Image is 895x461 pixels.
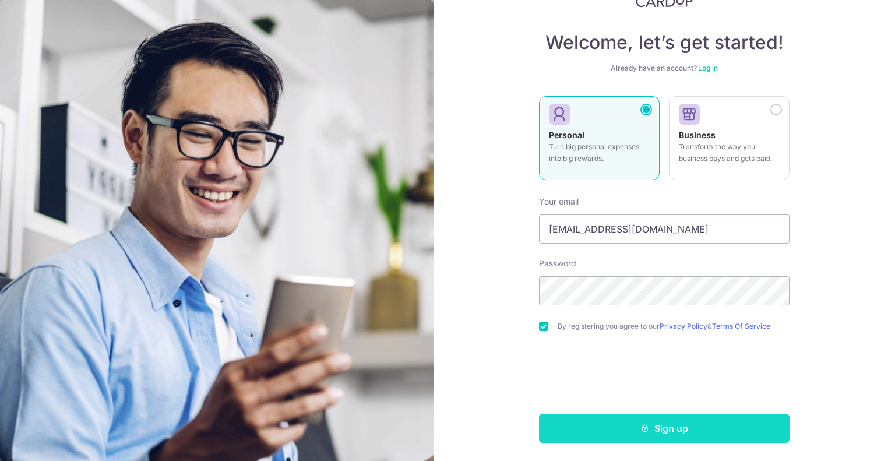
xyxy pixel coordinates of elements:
[679,141,780,164] p: Transform the way your business pays and gets paid.
[576,354,753,400] iframe: reCAPTCHA
[539,258,576,269] label: Password
[539,414,790,443] button: Sign up
[539,64,790,73] div: Already have an account?
[539,31,790,54] h4: Welcome, let’s get started!
[549,141,650,164] p: Turn big personal expenses into big rewards.
[539,196,579,207] label: Your email
[539,214,790,244] input: Enter your Email
[679,130,716,140] strong: Business
[549,130,584,140] strong: Personal
[698,64,718,72] a: Log in
[660,322,707,330] a: Privacy Policy
[558,322,790,331] label: By registering you agree to our &
[539,96,660,187] a: Personal Turn big personal expenses into big rewards.
[669,96,790,187] a: Business Transform the way your business pays and gets paid.
[712,322,770,330] a: Terms Of Service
